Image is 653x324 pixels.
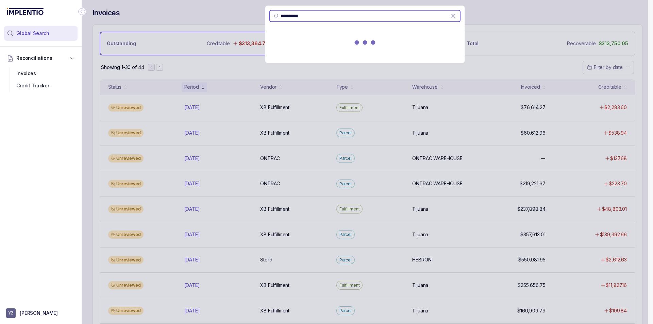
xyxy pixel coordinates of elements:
[10,67,72,80] div: Invoices
[16,30,49,37] span: Global Search
[4,51,78,66] button: Reconciliations
[20,310,58,317] p: [PERSON_NAME]
[6,308,76,318] button: User initials[PERSON_NAME]
[16,55,52,62] span: Reconciliations
[6,308,16,318] span: User initials
[78,7,86,16] div: Collapse Icon
[4,66,78,93] div: Reconciliations
[10,80,72,92] div: Credit Tracker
